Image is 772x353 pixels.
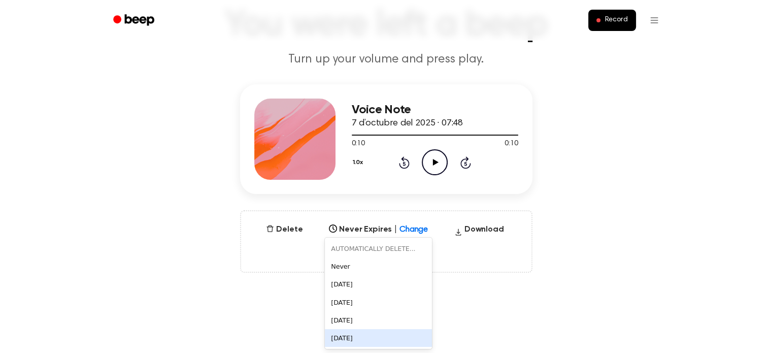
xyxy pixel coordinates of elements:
[642,8,666,33] button: Open menu
[325,240,432,258] div: AUTOMATICALLY DELETE...
[605,16,627,25] span: Record
[352,119,463,128] span: 7 d’octubre del 2025 · 07:48
[352,103,518,117] h3: Voice Note
[325,329,432,347] div: [DATE]
[325,258,432,275] div: Never
[505,139,518,149] span: 0:10
[352,139,365,149] span: 0:10
[588,10,635,31] button: Record
[191,51,581,68] p: Turn up your volume and press play.
[352,154,367,171] button: 1.0x
[450,223,508,240] button: Download
[262,223,307,236] button: Delete
[325,294,432,311] div: [DATE]
[325,311,432,329] div: [DATE]
[106,11,163,30] a: Beep
[325,275,432,293] div: [DATE]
